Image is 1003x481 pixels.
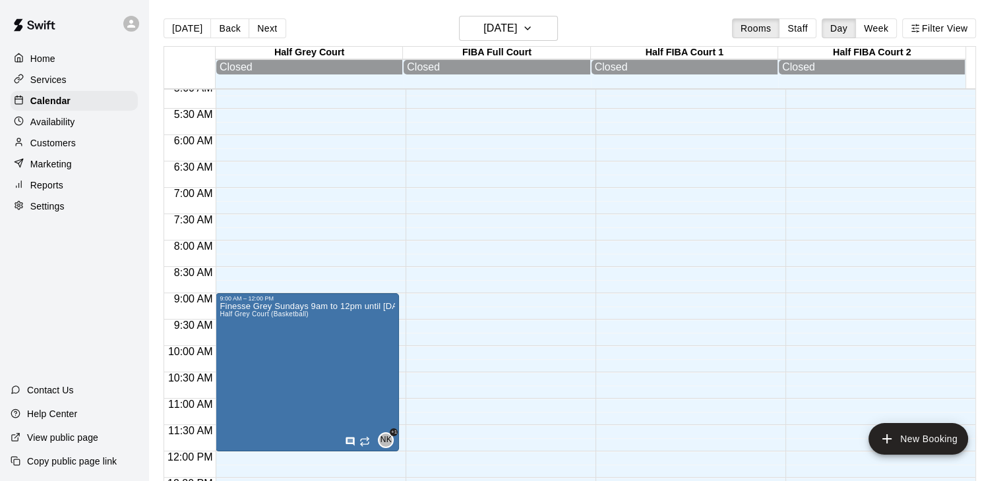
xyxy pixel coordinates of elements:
button: [DATE] [459,16,558,41]
span: Half Grey Court (Basketball) [220,310,308,318]
span: 10:00 AM [165,346,216,357]
p: Home [30,52,55,65]
div: FIBA Full Court [403,47,590,59]
button: Filter View [902,18,976,38]
span: 8:30 AM [171,267,216,278]
span: 7:30 AM [171,214,216,225]
div: 9:00 AM – 12:00 PM [220,295,395,302]
button: Staff [779,18,816,38]
p: Copy public page link [27,455,117,468]
p: Help Center [27,407,77,420]
p: Settings [30,200,65,213]
p: Marketing [30,157,72,171]
div: Half FIBA Court 1 [591,47,778,59]
span: Recurring event [359,436,370,447]
p: Contact Us [27,383,74,397]
button: Week [855,18,897,38]
p: Availability [30,115,75,128]
button: [DATE] [164,18,211,38]
div: 9:00 AM – 12:00 PM: Finesse Grey Sundays 9am to 12pm until March 2026 [216,293,399,451]
div: Nauman Khan [378,432,394,448]
a: Reports [11,175,138,195]
span: 5:30 AM [171,109,216,120]
span: Nauman Khan & 1 other [383,432,394,448]
a: Home [11,49,138,69]
p: Calendar [30,94,71,107]
span: 10:30 AM [165,372,216,383]
div: Half FIBA Court 2 [778,47,965,59]
span: +1 [390,428,398,436]
div: Closed [782,61,961,73]
span: 11:00 AM [165,399,216,410]
button: Day [822,18,856,38]
div: Closed [595,61,774,73]
a: Settings [11,196,138,216]
div: Half Grey Court [216,47,403,59]
a: Calendar [11,91,138,111]
span: 6:00 AM [171,135,216,146]
a: Marketing [11,154,138,174]
p: Customers [30,136,76,150]
button: add [868,423,968,455]
button: Back [210,18,249,38]
a: Availability [11,112,138,132]
div: Closed [407,61,586,73]
a: Services [11,70,138,90]
span: 9:00 AM [171,293,216,304]
a: Customers [11,133,138,153]
h6: [DATE] [483,19,517,38]
span: 7:00 AM [171,188,216,199]
button: Rooms [732,18,779,38]
span: 11:30 AM [165,425,216,436]
div: Closed [220,61,399,73]
span: 9:30 AM [171,320,216,331]
span: 6:30 AM [171,161,216,173]
p: Reports [30,179,63,192]
span: NK [380,434,392,447]
span: 12:00 PM [164,451,216,463]
button: Next [249,18,286,38]
span: 8:00 AM [171,240,216,252]
p: View public page [27,431,98,444]
p: Services [30,73,67,86]
svg: Has notes [345,436,355,447]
